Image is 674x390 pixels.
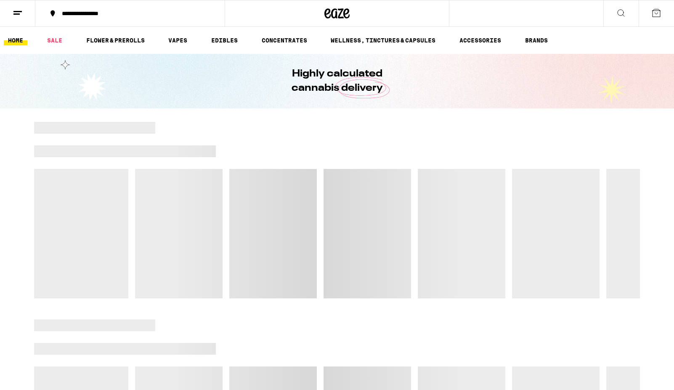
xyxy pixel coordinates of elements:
a: FLOWER & PREROLLS [82,35,149,45]
a: HOME [4,35,27,45]
h1: Highly calculated cannabis delivery [268,67,406,95]
a: VAPES [164,35,191,45]
a: ACCESSORIES [455,35,505,45]
a: EDIBLES [207,35,242,45]
a: CONCENTRATES [257,35,311,45]
a: WELLNESS, TINCTURES & CAPSULES [326,35,440,45]
a: BRANDS [521,35,552,45]
a: SALE [43,35,66,45]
